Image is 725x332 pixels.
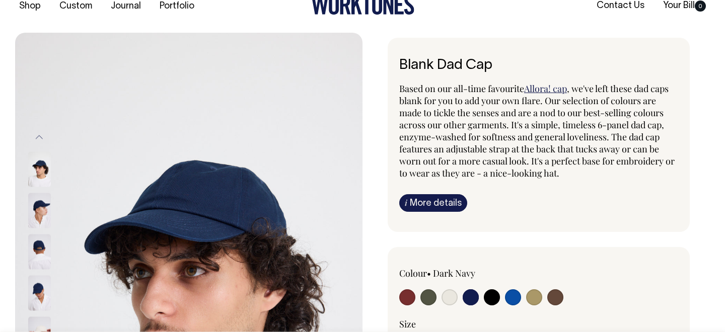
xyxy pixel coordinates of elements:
img: dark-navy [28,193,51,228]
img: dark-navy [28,234,51,269]
img: dark-navy [28,275,51,310]
a: Allora! cap [524,82,567,95]
button: Previous [32,126,47,149]
div: Colour [399,267,511,279]
img: dark-navy [28,151,51,187]
h6: Blank Dad Cap [399,58,678,73]
span: Based on our all-time favourite [399,82,524,95]
label: Dark Navy [433,267,475,279]
a: iMore details [399,194,467,212]
span: , we've left these dad caps blank for you to add your own flare. Our selection of colours are mad... [399,82,675,179]
div: Size [399,318,678,330]
span: 0 [695,1,706,12]
span: • [427,267,431,279]
span: i [405,197,407,208]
